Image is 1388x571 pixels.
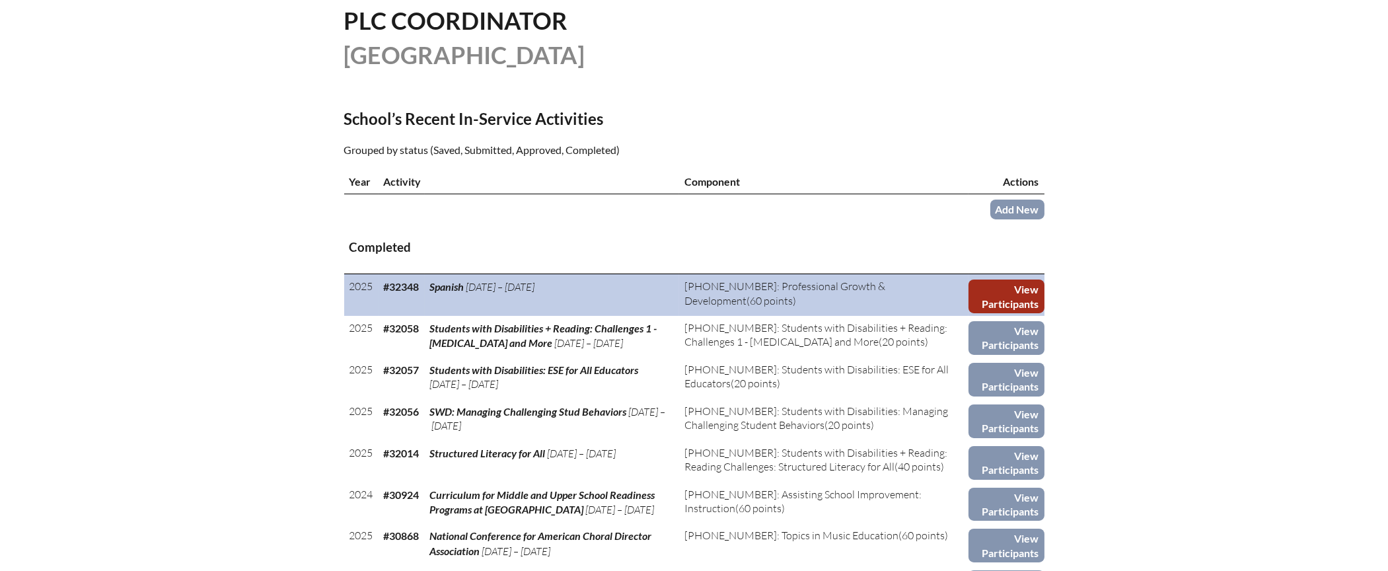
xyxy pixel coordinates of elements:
td: (40 points) [679,441,968,482]
b: #32014 [384,447,420,459]
span: [PHONE_NUMBER]: Students with Disabilities: Managing Challenging Student Behaviors [684,404,948,432]
p: Grouped by status (Saved, Submitted, Approved, Completed) [344,141,809,159]
th: Activity [379,169,680,194]
a: View Participants [968,529,1044,562]
h3: Completed [349,239,1039,256]
td: (60 points) [679,274,968,316]
span: [DATE] – [DATE] [586,503,655,516]
a: View Participants [968,488,1044,521]
td: 2025 [344,274,379,316]
b: #32057 [384,363,420,376]
b: #32056 [384,405,420,418]
td: (20 points) [679,399,968,441]
td: 2025 [344,399,379,441]
span: Spanish [430,280,464,293]
a: Add New [990,200,1044,219]
th: Actions [968,169,1044,194]
td: (60 points) [679,482,968,524]
span: [PHONE_NUMBER]: Students with Disabilities + Reading: Challenges 1 - [MEDICAL_DATA] and More [684,321,947,348]
td: 2025 [344,523,379,565]
span: Students with Disabilities: ESE for All Educators [430,363,639,376]
td: 2025 [344,358,379,399]
span: National Conference for American Choral Director Association [430,529,652,556]
span: SWD: Managing Challenging Stud Behaviors [430,405,627,418]
b: #30924 [384,488,420,501]
span: [DATE] – [DATE] [482,545,551,558]
b: #32348 [384,280,420,293]
b: #30868 [384,529,420,542]
a: View Participants [968,446,1044,480]
span: [GEOGRAPHIC_DATA] [344,40,585,69]
span: [PHONE_NUMBER]: Topics in Music Education [684,529,898,542]
td: (20 points) [679,358,968,399]
span: [PHONE_NUMBER]: Students with Disabilities: ESE for All Educators [684,363,949,390]
span: Students with Disabilities + Reading: Challenges 1 - [MEDICAL_DATA] and More [430,322,657,349]
h2: School’s Recent In-Service Activities [344,109,809,128]
span: [DATE] – [DATE] [555,336,624,350]
a: View Participants [968,404,1044,438]
span: PLC Coordinator [344,6,568,35]
td: 2025 [344,441,379,482]
td: (60 points) [679,523,968,565]
span: Structured Literacy for All [430,447,546,459]
a: View Participants [968,363,1044,397]
td: 2025 [344,316,379,358]
span: [PHONE_NUMBER]: Students with Disabilities + Reading: Reading Challenges: Structured Literacy for... [684,446,947,473]
b: #32058 [384,322,420,334]
a: View Participants [968,280,1044,313]
span: Curriculum for Middle and Upper School Readiness Programs at [GEOGRAPHIC_DATA] [430,488,655,515]
span: [PHONE_NUMBER]: Assisting School Improvement: Instruction [684,488,922,515]
td: 2024 [344,482,379,524]
th: Component [679,169,968,194]
span: [DATE] – [DATE] [466,280,535,293]
span: [DATE] – [DATE] [548,447,616,460]
a: View Participants [968,321,1044,355]
th: Year [344,169,379,194]
span: [DATE] – [DATE] [430,377,499,391]
span: [DATE] – [DATE] [430,405,666,432]
span: [PHONE_NUMBER]: Professional Growth & Development [684,280,885,307]
td: (20 points) [679,316,968,358]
